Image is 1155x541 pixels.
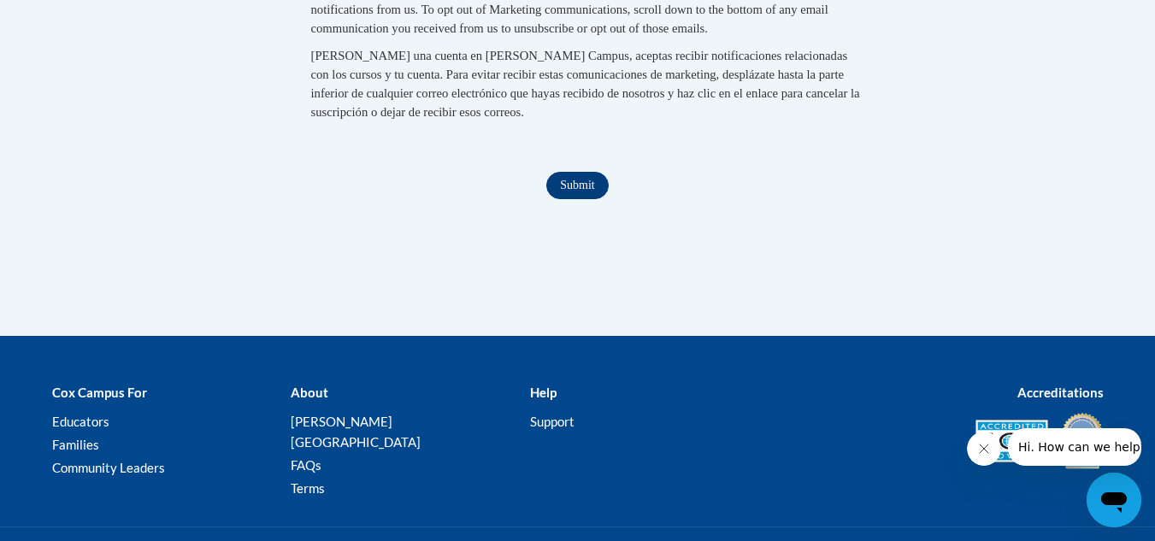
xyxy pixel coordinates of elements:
[52,460,165,475] a: Community Leaders
[52,414,109,429] a: Educators
[291,414,421,450] a: [PERSON_NAME][GEOGRAPHIC_DATA]
[311,49,860,119] span: [PERSON_NAME] una cuenta en [PERSON_NAME] Campus, aceptas recibir notificaciones relacionadas con...
[1017,385,1104,400] b: Accreditations
[546,172,608,199] input: Submit
[291,385,328,400] b: About
[10,12,138,26] span: Hi. How can we help?
[530,385,557,400] b: Help
[52,385,147,400] b: Cox Campus For
[967,432,1001,466] iframe: Close message
[1008,428,1141,466] iframe: Message from company
[1061,411,1104,471] img: IDA® Accredited
[52,437,99,452] a: Families
[975,420,1048,462] img: Accredited IACET® Provider
[291,480,325,496] a: Terms
[291,457,321,473] a: FAQs
[1087,473,1141,527] iframe: Button to launch messaging window
[530,414,575,429] a: Support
